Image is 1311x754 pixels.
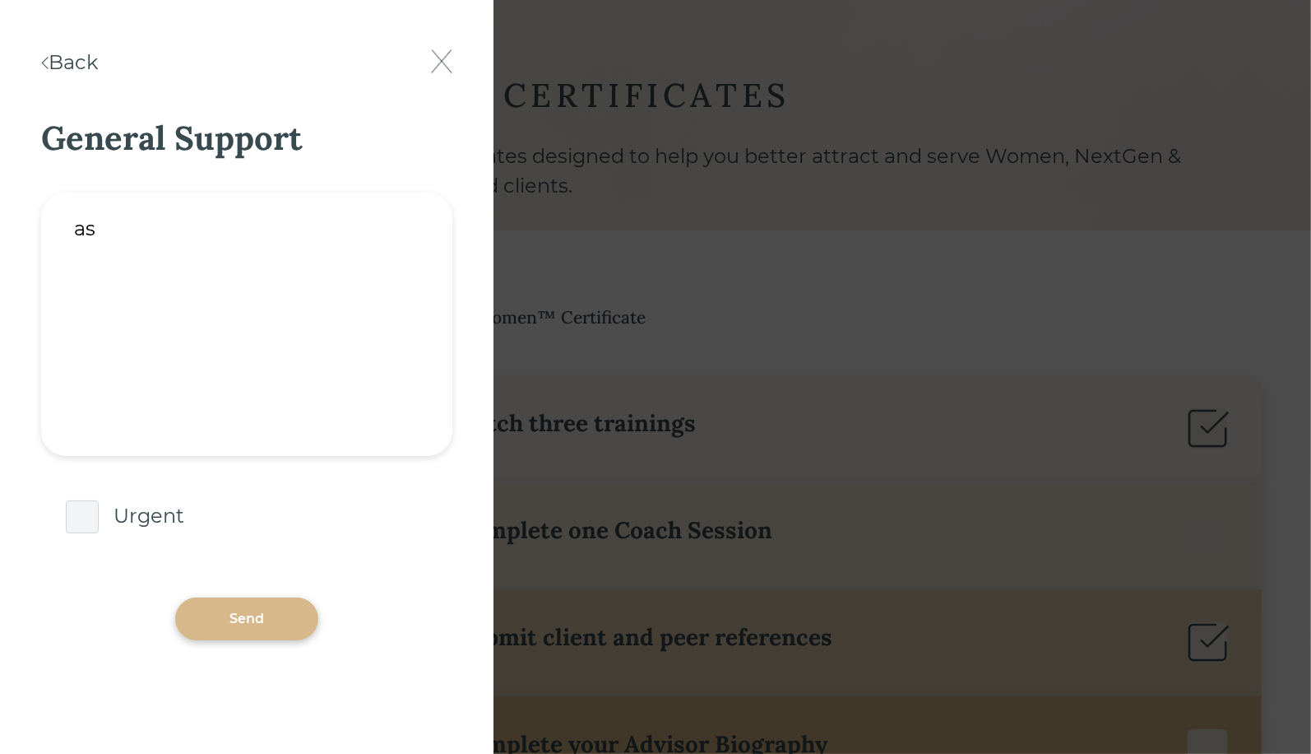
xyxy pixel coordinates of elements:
[229,609,264,629] div: Send
[113,501,184,531] div: Urgent
[41,48,98,77] div: Back
[175,598,318,640] button: Send
[41,117,452,160] div: General Support
[431,49,452,73] img: X
[41,193,452,456] textarea: asd
[41,57,49,69] img: <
